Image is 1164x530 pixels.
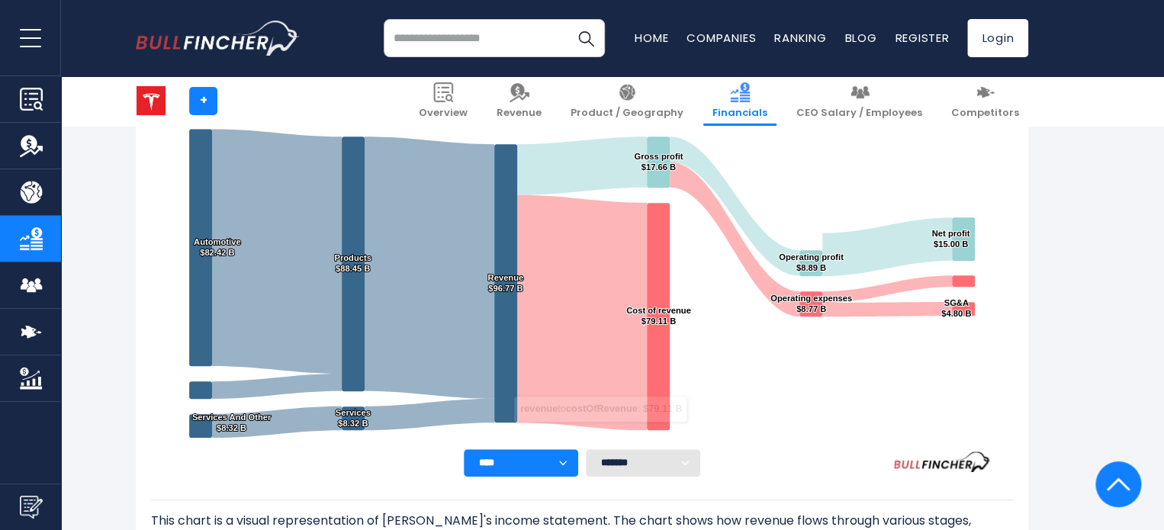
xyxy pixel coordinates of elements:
[136,21,300,56] img: bullfincher logo
[497,107,542,120] span: Revenue
[567,19,605,57] button: Search
[336,408,371,428] text: Services $8.32 B
[136,21,300,56] a: Go to homepage
[634,152,683,172] text: Gross profit $17.66 B
[712,107,767,120] span: Financials
[571,107,683,120] span: Product / Geography
[635,30,668,46] a: Home
[931,229,969,249] text: Net profit $15.00 B
[687,30,756,46] a: Companies
[895,30,949,46] a: Register
[774,30,826,46] a: Ranking
[967,19,1028,57] a: Login
[844,30,876,46] a: Blog
[561,76,693,126] a: Product / Geography
[487,76,551,126] a: Revenue
[703,76,777,126] a: Financials
[194,237,241,257] text: Automotive $82.42 B
[951,107,1019,120] span: Competitors
[770,294,852,313] text: Operating expenses $8.77 B
[487,273,523,293] text: Revenue $96.77 B
[941,298,971,318] text: SG&A $4.80 B
[419,107,468,120] span: Overview
[779,252,844,272] text: Operating profit $8.89 B
[942,76,1028,126] a: Competitors
[137,86,166,115] img: TSLA logo
[410,76,477,126] a: Overview
[787,76,931,126] a: CEO Salary / Employees
[626,306,691,326] text: Cost of revenue $79.11 B
[796,107,922,120] span: CEO Salary / Employees
[151,68,1013,449] svg: Tesla's Income Statement Analysis: Revenue to Profit Breakdown
[334,253,371,273] text: Products $88.45 B
[189,87,217,115] a: +
[192,413,272,432] text: Services And Other $8.32 B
